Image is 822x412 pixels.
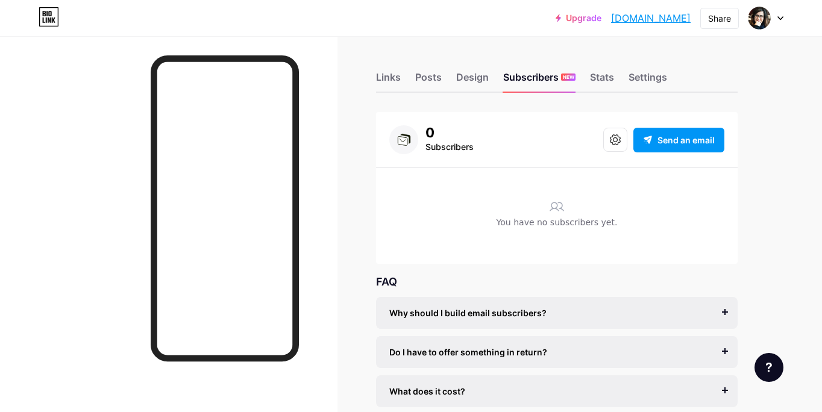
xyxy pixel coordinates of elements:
div: Share [708,12,731,25]
div: Subscribers [503,70,576,92]
span: What does it cost? [389,385,465,398]
div: Links [376,70,401,92]
div: Design [456,70,489,92]
span: Why should I build email subscribers? [389,307,547,319]
div: FAQ [376,273,738,290]
a: [DOMAIN_NAME] [611,11,691,25]
div: Settings [629,70,667,92]
img: almarota [748,7,771,30]
span: NEW [563,73,574,81]
div: You have no subscribers yet. [389,216,724,235]
div: Stats [590,70,614,92]
div: Posts [415,70,442,92]
a: Upgrade [556,13,601,23]
div: 0 [425,125,474,140]
span: Do I have to offer something in return? [389,346,547,358]
div: Subscribers [425,140,474,154]
span: Send an email [657,134,715,146]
